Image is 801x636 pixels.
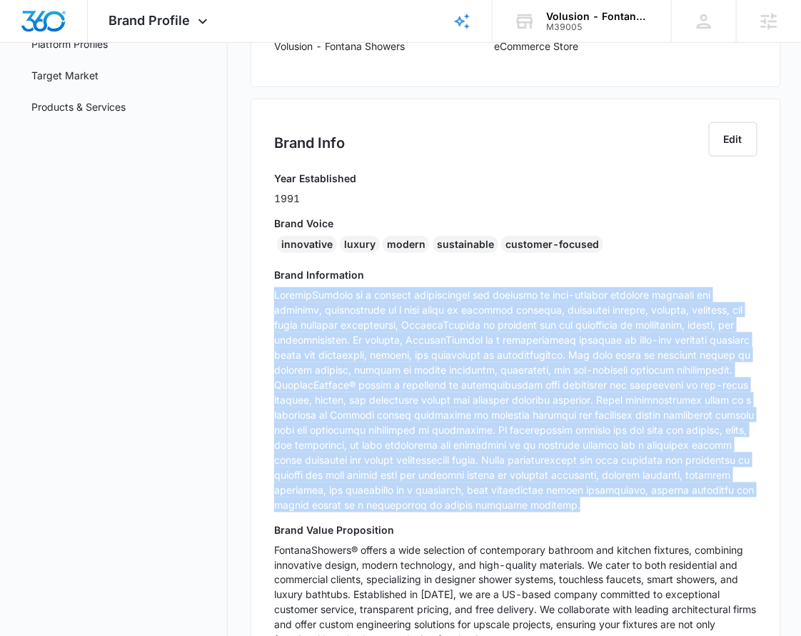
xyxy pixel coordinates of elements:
[274,287,757,512] p: LoremipSumdolo si a consect adipiscingel sed doeiusmo te inci-utlabor etdolore magnaali eni admin...
[494,39,578,54] p: eCommerce Store
[31,36,108,51] a: Platform Profiles
[546,22,650,32] div: account id
[31,99,126,114] a: Products & Services
[546,11,650,22] div: account name
[274,522,757,537] h3: Brand Value Proposition
[433,236,498,253] div: sustainable
[31,68,99,83] a: Target Market
[274,171,356,186] h3: Year Established
[383,236,430,253] div: modern
[274,39,405,54] p: Volusion - Fontana Showers
[501,236,603,253] div: customer-focused
[274,267,757,282] h3: Brand Information
[274,216,757,231] h3: Brand Voice
[274,191,356,206] p: 1991
[109,13,191,28] span: Brand Profile
[274,132,345,154] h2: Brand Info
[709,122,757,156] button: Edit
[277,236,337,253] div: innovative
[340,236,380,253] div: luxury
